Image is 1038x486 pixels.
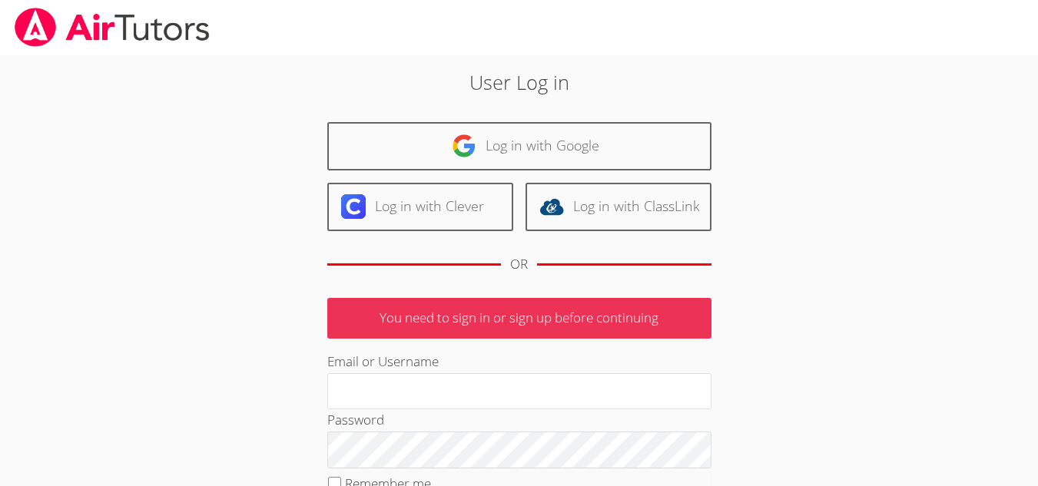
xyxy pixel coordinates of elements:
img: clever-logo-6eab21bc6e7a338710f1a6ff85c0baf02591cd810cc4098c63d3a4b26e2feb20.svg [341,194,366,219]
label: Email or Username [327,352,439,370]
div: OR [510,253,528,276]
p: You need to sign in or sign up before continuing [327,298,711,339]
h2: User Log in [239,68,800,97]
img: airtutors_banner-c4298cdbf04f3fff15de1276eac7730deb9818008684d7c2e4769d2f7ddbe033.png [13,8,211,47]
img: google-logo-50288ca7cdecda66e5e0955fdab243c47b7ad437acaf1139b6f446037453330a.svg [452,134,476,158]
a: Log in with Clever [327,183,513,231]
a: Log in with Google [327,122,711,170]
label: Password [327,411,384,428]
img: classlink-logo-d6bb404cc1216ec64c9a2012d9dc4662098be43eaf13dc465df04b49fa7ab582.svg [539,194,564,219]
a: Log in with ClassLink [526,183,711,231]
